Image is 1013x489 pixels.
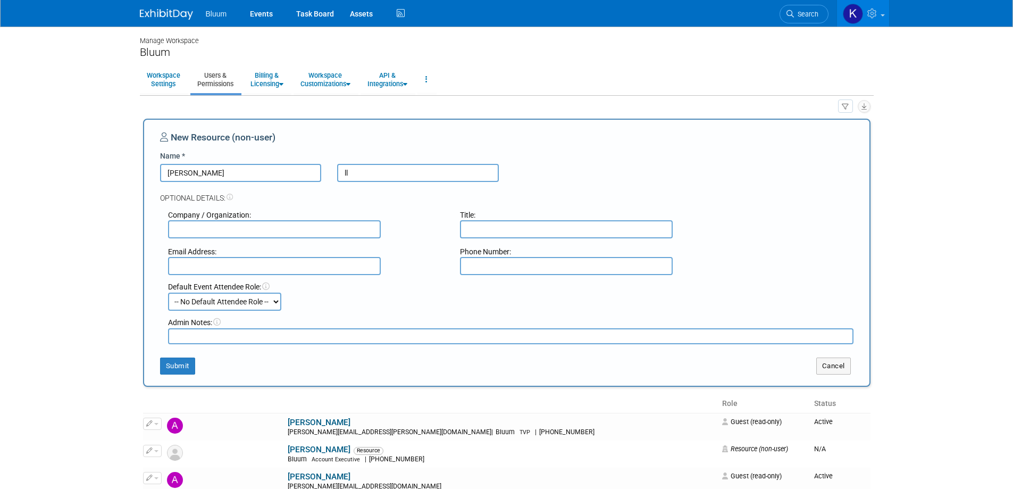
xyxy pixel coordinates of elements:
[167,418,183,434] img: Aaron Cole
[288,418,350,427] a: [PERSON_NAME]
[312,456,360,463] span: Account Executive
[140,46,874,59] div: Bluum
[206,10,227,18] span: Bluum
[493,428,518,436] span: Bluum
[168,317,853,328] div: Admin Notes:
[288,455,310,463] span: Bluum
[160,358,195,375] button: Submit
[140,9,193,20] img: ExhibitDay
[537,428,598,436] span: [PHONE_NUMBER]
[460,246,736,257] div: Phone Number:
[780,5,828,23] a: Search
[718,395,810,413] th: Role
[160,164,322,182] input: First Name
[140,27,874,46] div: Manage Workspace
[167,445,183,461] img: Resource
[294,67,357,93] a: WorkspaceCustomizations
[190,67,240,93] a: Users &Permissions
[160,182,853,203] div: Optional Details:
[722,472,782,480] span: Guest (read-only)
[814,418,833,426] span: Active
[288,428,715,437] div: [PERSON_NAME][EMAIL_ADDRESS][PERSON_NAME][DOMAIN_NAME]
[354,447,383,454] span: Resource
[535,428,537,436] span: |
[288,472,350,482] a: [PERSON_NAME]
[160,151,185,161] label: Name *
[814,445,826,453] span: N/A
[337,164,499,182] input: Last Name
[365,455,366,463] span: |
[810,395,870,413] th: Status
[843,4,863,24] img: Kellie Noller
[288,445,350,454] a: [PERSON_NAME]
[794,10,818,18] span: Search
[722,445,788,453] span: Resource (non-user)
[366,455,428,463] span: [PHONE_NUMBER]
[520,429,530,436] span: TVP
[167,472,183,488] img: Alan Sherbourne
[140,67,187,93] a: WorkspaceSettings
[460,210,736,220] div: Title:
[168,210,445,220] div: Company / Organization:
[244,67,290,93] a: Billing &Licensing
[814,472,833,480] span: Active
[722,418,782,426] span: Guest (read-only)
[168,281,853,292] div: Default Event Attendee Role:
[160,131,853,151] div: New Resource (non-user)
[816,358,851,375] button: Cancel
[491,428,493,436] span: |
[168,246,445,257] div: Email Address:
[361,67,414,93] a: API &Integrations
